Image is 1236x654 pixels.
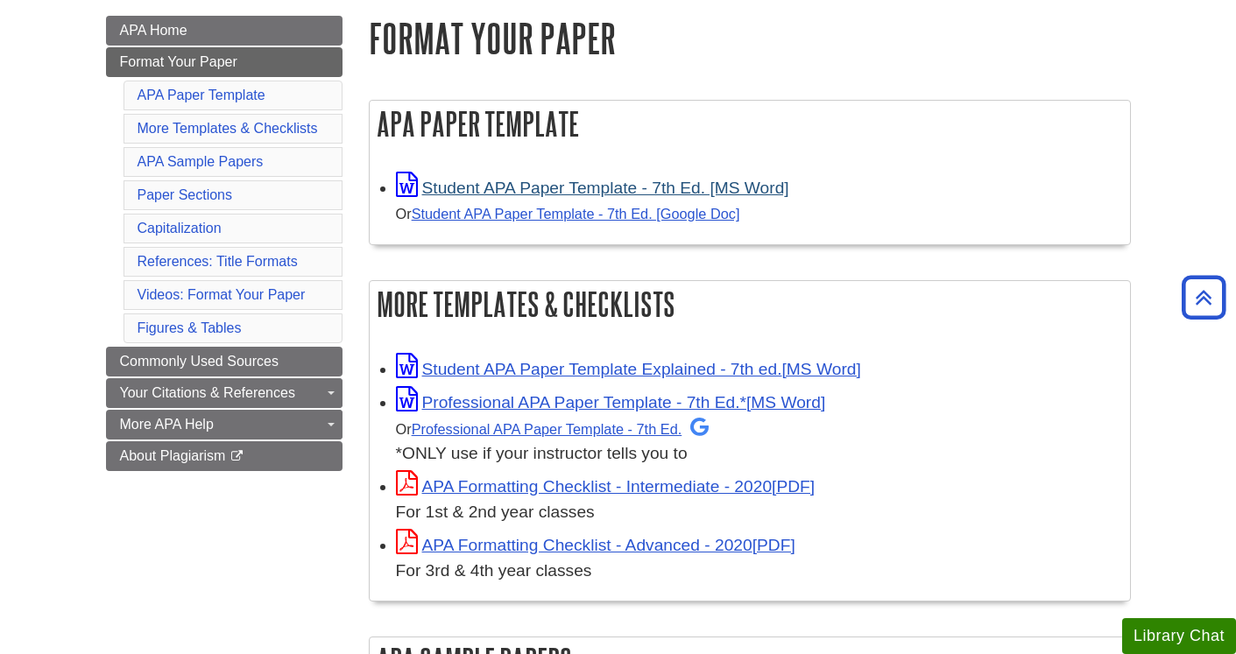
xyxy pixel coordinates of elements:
[370,101,1130,147] h2: APA Paper Template
[396,206,740,222] small: Or
[138,287,306,302] a: Videos: Format Your Paper
[138,320,242,335] a: Figures & Tables
[412,421,710,437] a: Professional APA Paper Template - 7th Ed.
[106,16,343,46] a: APA Home
[106,47,343,77] a: Format Your Paper
[120,23,187,38] span: APA Home
[106,378,343,408] a: Your Citations & References
[138,221,222,236] a: Capitalization
[106,16,343,471] div: Guide Page Menu
[396,421,710,437] small: Or
[396,179,789,197] a: Link opens in new window
[138,121,318,136] a: More Templates & Checklists
[396,500,1121,525] div: For 1st & 2nd year classes
[106,441,343,471] a: About Plagiarism
[106,410,343,440] a: More APA Help
[138,88,265,102] a: APA Paper Template
[396,477,816,496] a: Link opens in new window
[120,417,214,432] span: More APA Help
[396,536,795,554] a: Link opens in new window
[369,16,1131,60] h1: Format Your Paper
[138,254,298,269] a: References: Title Formats
[1176,285,1232,309] a: Back to Top
[412,206,740,222] a: Student APA Paper Template - 7th Ed. [Google Doc]
[396,360,861,378] a: Link opens in new window
[230,451,244,462] i: This link opens in a new window
[138,187,233,202] a: Paper Sections
[120,385,295,400] span: Your Citations & References
[396,559,1121,584] div: For 3rd & 4th year classes
[106,347,343,376] a: Commonly Used Sources
[120,448,226,463] span: About Plagiarism
[396,416,1121,468] div: *ONLY use if your instructor tells you to
[1122,618,1236,654] button: Library Chat
[396,393,826,411] a: Link opens in new window
[370,281,1130,327] h2: More Templates & Checklists
[120,54,237,69] span: Format Your Paper
[120,354,279,369] span: Commonly Used Sources
[138,154,264,169] a: APA Sample Papers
